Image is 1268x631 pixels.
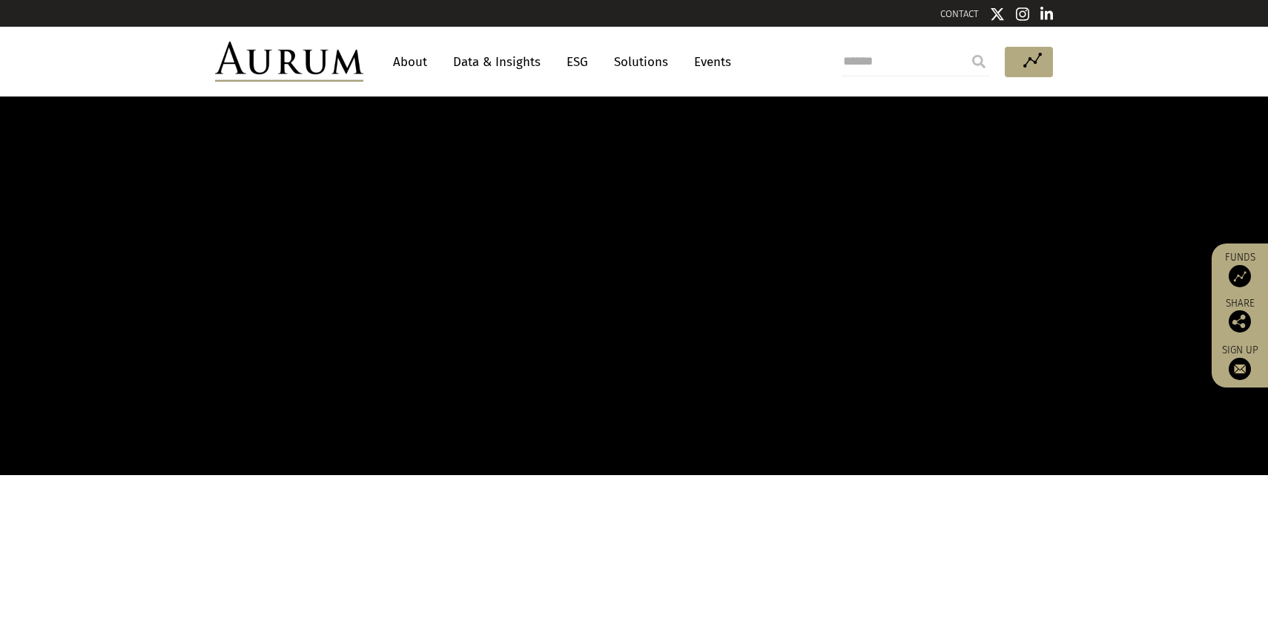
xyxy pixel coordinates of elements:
a: Events [687,48,731,76]
a: Sign up [1219,344,1261,380]
a: ESG [559,48,595,76]
img: Access Funds [1229,265,1251,287]
a: Data & Insights [446,48,548,76]
img: Linkedin icon [1040,7,1054,22]
a: Solutions [607,48,676,76]
img: Sign up to our newsletter [1229,358,1251,380]
input: Submit [964,47,994,76]
a: CONTACT [940,8,979,19]
a: About [386,48,435,76]
img: Instagram icon [1016,7,1029,22]
img: Share this post [1229,310,1251,333]
img: Twitter icon [990,7,1005,22]
a: Funds [1219,251,1261,287]
div: Share [1219,298,1261,333]
img: Aurum [215,42,363,82]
